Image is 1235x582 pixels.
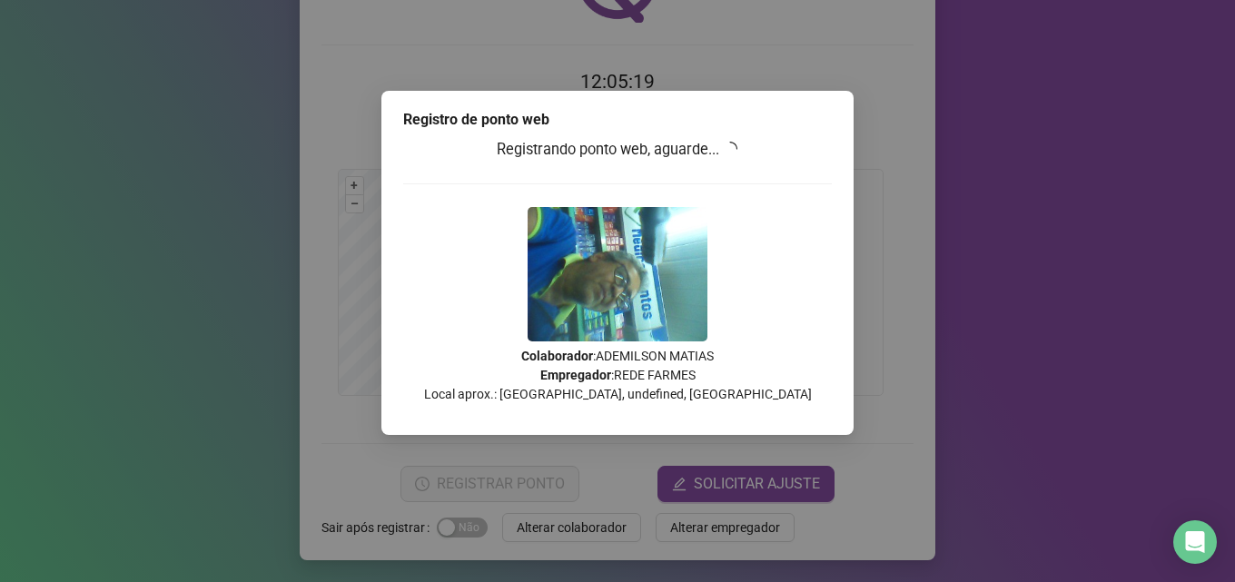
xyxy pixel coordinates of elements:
h3: Registrando ponto web, aguarde... [403,138,832,162]
strong: Colaborador [521,349,593,363]
span: loading [720,138,741,159]
div: Registro de ponto web [403,109,832,131]
strong: Empregador [540,368,611,382]
div: Open Intercom Messenger [1173,520,1217,564]
img: 2Q== [528,207,707,341]
p: : ADEMILSON MATIAS : REDE FARMES Local aprox.: [GEOGRAPHIC_DATA], undefined, [GEOGRAPHIC_DATA] [403,347,832,404]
